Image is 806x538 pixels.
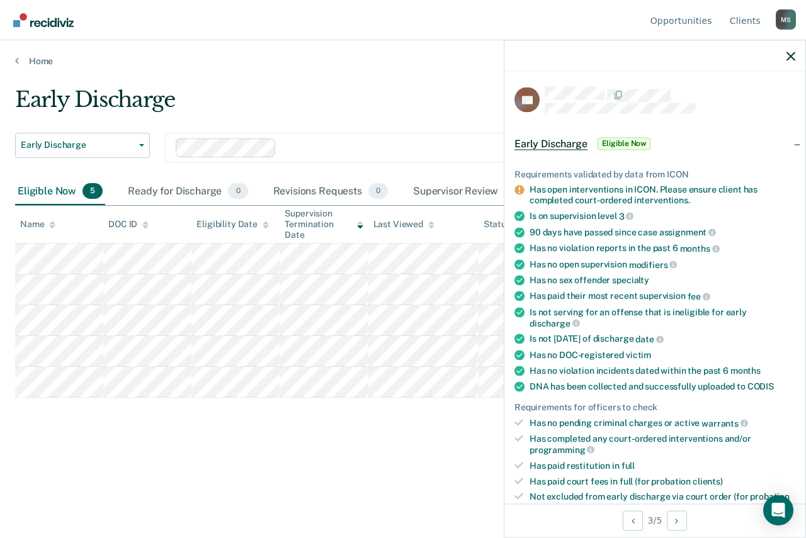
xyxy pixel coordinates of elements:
[747,381,774,391] span: CODIS
[530,227,795,238] div: 90 days have passed since case
[530,365,795,376] div: Has no violation incidents dated within the past 6
[108,219,149,230] div: DOC ID
[530,275,795,286] div: Has no sex offender
[612,275,649,285] span: specialty
[484,219,511,230] div: Status
[514,137,587,150] span: Early Discharge
[530,333,795,345] div: Is not [DATE] of discharge
[559,502,579,512] span: only)
[701,418,748,428] span: warrants
[626,349,651,359] span: victim
[530,349,795,360] div: Has no DOC-registered
[514,401,795,412] div: Requirements for officers to check
[530,184,795,206] div: Has open interventions in ICON. Please ensure client has completed court-ordered interventions.
[688,291,710,301] span: fee
[285,208,363,240] div: Supervision Termination Date
[776,9,796,30] div: M S
[680,243,720,253] span: months
[15,87,741,123] div: Early Discharge
[411,178,526,206] div: Supervisor Review
[659,227,716,237] span: assignment
[623,510,643,530] button: Previous Opportunity
[530,476,795,486] div: Has paid court fees in full (for probation
[125,178,250,206] div: Ready for Discharge
[530,243,795,254] div: Has no violation reports in the past 6
[504,503,805,537] div: 3 / 5
[504,123,805,164] div: Early DischargeEligible Now
[530,210,795,221] div: Is on supervision level
[629,259,678,269] span: modifiers
[763,495,793,525] div: Open Intercom Messenger
[693,476,723,486] span: clients)
[530,460,795,471] div: Has paid restitution in
[21,140,134,150] span: Early Discharge
[667,510,687,530] button: Next Opportunity
[368,183,388,199] span: 0
[530,491,795,513] div: Not excluded from early discharge via court order (for probation clients
[530,306,795,328] div: Is not serving for an offense that is ineligible for early
[530,381,795,391] div: DNA has been collected and successfully uploaded to
[514,169,795,179] div: Requirements validated by data from ICON
[271,178,390,206] div: Revisions Requests
[530,444,594,454] span: programming
[13,13,74,27] img: Recidiviz
[15,55,791,67] a: Home
[82,183,103,199] span: 5
[598,137,651,150] span: Eligible Now
[15,178,105,206] div: Eligible Now
[530,259,795,270] div: Has no open supervision
[530,318,580,328] span: discharge
[196,219,269,230] div: Eligibility Date
[20,219,55,230] div: Name
[373,219,434,230] div: Last Viewed
[530,417,795,429] div: Has no pending criminal charges or active
[619,211,634,221] span: 3
[530,291,795,302] div: Has paid their most recent supervision
[730,365,761,375] span: months
[530,434,795,455] div: Has completed any court-ordered interventions and/or
[635,334,663,344] span: date
[776,9,796,30] button: Profile dropdown button
[622,460,635,470] span: full
[228,183,247,199] span: 0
